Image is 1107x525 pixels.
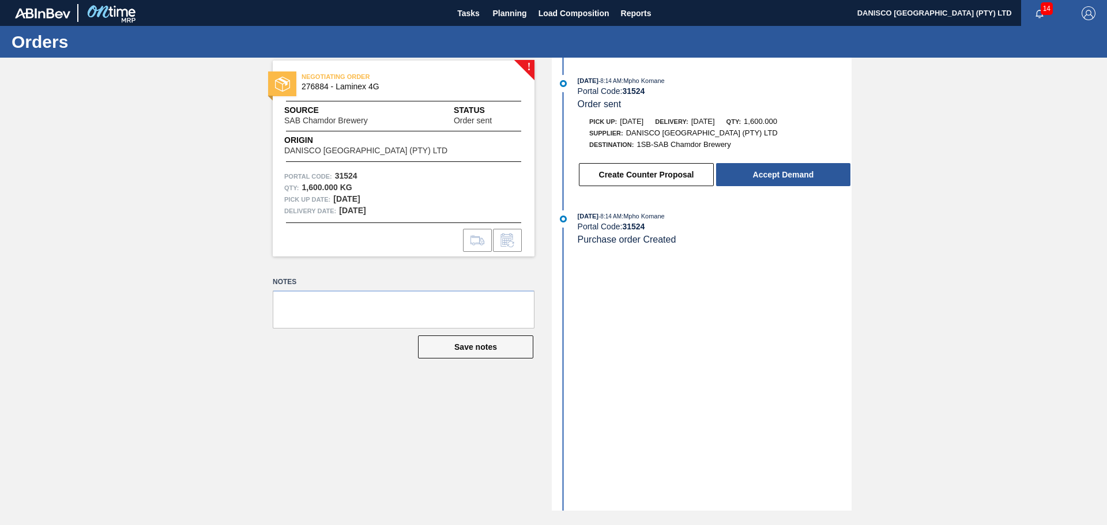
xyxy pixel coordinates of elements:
[1082,6,1095,20] img: Logout
[284,171,332,182] span: Portal Code:
[579,163,714,186] button: Create Counter Proposal
[273,274,534,290] label: Notes
[560,80,567,87] img: atual
[302,82,511,91] span: 276884 - Laminex 4G
[463,229,492,252] div: Go to Load Composition
[1041,2,1053,15] span: 14
[302,71,463,82] span: NEGOTIATING ORDER
[456,6,481,20] span: Tasks
[622,222,645,231] strong: 31524
[15,8,70,18] img: TNhmsLtSVTkK8tSr43FrP2fwEKptu5GPRR3wAAAABJRU5ErkJggg==
[578,235,676,244] span: Purchase order Created
[622,213,665,220] span: : Mpho Komane
[598,213,622,220] span: - 8:14 AM
[339,206,366,215] strong: [DATE]
[493,6,527,20] span: Planning
[716,163,850,186] button: Accept Demand
[454,104,523,116] span: Status
[622,86,645,96] strong: 31524
[335,171,357,180] strong: 31524
[284,116,368,125] span: SAB Chamdor Brewery
[578,213,598,220] span: [DATE]
[578,222,852,231] div: Portal Code:
[493,229,522,252] div: Inform order change
[691,117,715,126] span: [DATE]
[284,146,447,155] span: DANISCO [GEOGRAPHIC_DATA] (PTY) LTD
[589,141,634,148] span: Destination:
[589,118,617,125] span: Pick up:
[726,118,741,125] span: Qty:
[744,117,777,126] span: 1,600.000
[333,194,360,203] strong: [DATE]
[1021,5,1058,21] button: Notifications
[589,130,623,137] span: Supplier:
[284,194,330,205] span: Pick up Date:
[284,182,299,194] span: Qty :
[626,129,778,137] span: DANISCO [GEOGRAPHIC_DATA] (PTY) LTD
[560,216,567,222] img: atual
[598,78,622,84] span: - 8:14 AM
[578,86,852,96] div: Portal Code:
[620,117,643,126] span: [DATE]
[302,183,352,192] strong: 1,600.000 KG
[539,6,609,20] span: Load Composition
[284,104,402,116] span: Source
[284,205,336,217] span: Delivery Date:
[622,77,665,84] span: : Mpho Komane
[275,77,290,92] img: status
[578,77,598,84] span: [DATE]
[637,140,731,149] span: 1SB-SAB Chamdor Brewery
[284,134,476,146] span: Origin
[655,118,688,125] span: Delivery:
[12,35,216,48] h1: Orders
[621,6,652,20] span: Reports
[418,335,533,358] button: Save notes
[578,99,622,109] span: Order sent
[454,116,492,125] span: Order sent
